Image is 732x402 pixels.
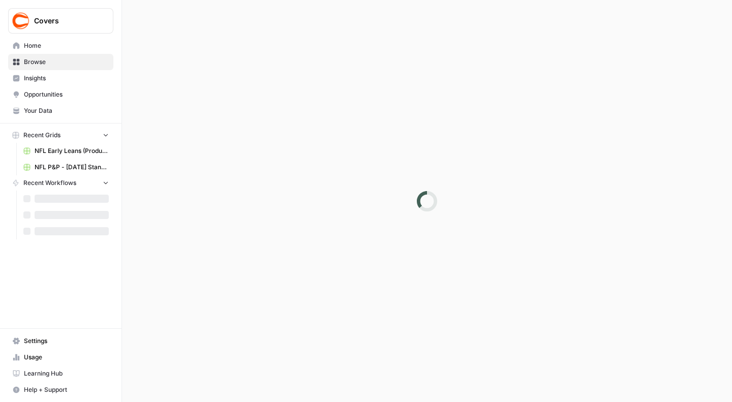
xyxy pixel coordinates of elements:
[8,54,113,70] a: Browse
[8,365,113,382] a: Learning Hub
[8,8,113,34] button: Workspace: Covers
[8,86,113,103] a: Opportunities
[8,70,113,86] a: Insights
[23,131,60,140] span: Recent Grids
[24,57,109,67] span: Browse
[34,16,96,26] span: Covers
[8,128,113,143] button: Recent Grids
[8,103,113,119] a: Your Data
[24,90,109,99] span: Opportunities
[24,74,109,83] span: Insights
[24,353,109,362] span: Usage
[35,146,109,156] span: NFL Early Leans (Production) Grid
[8,349,113,365] a: Usage
[8,333,113,349] a: Settings
[24,336,109,346] span: Settings
[8,38,113,54] a: Home
[24,106,109,115] span: Your Data
[24,41,109,50] span: Home
[19,159,113,175] a: NFL P&P - [DATE] Standard (Production) Grid
[24,369,109,378] span: Learning Hub
[23,178,76,188] span: Recent Workflows
[19,143,113,159] a: NFL Early Leans (Production) Grid
[8,382,113,398] button: Help + Support
[24,385,109,394] span: Help + Support
[8,175,113,191] button: Recent Workflows
[12,12,30,30] img: Covers Logo
[35,163,109,172] span: NFL P&P - [DATE] Standard (Production) Grid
